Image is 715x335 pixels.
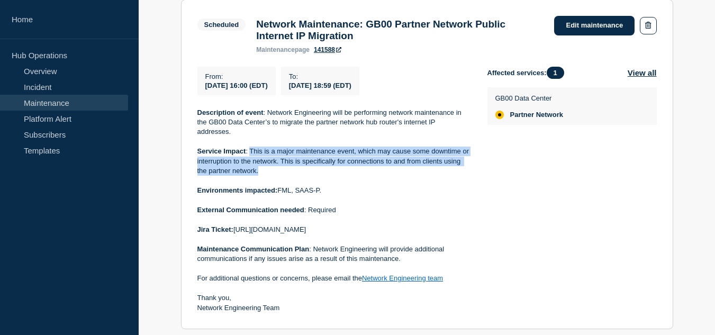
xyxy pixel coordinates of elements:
[256,46,310,53] p: page
[314,46,341,53] a: 141588
[197,147,470,176] p: : This is a major maintenance event, which may cause some downtime or interruption to the network...
[256,19,544,42] h3: Network Maintenance: GB00 Partner Network Public Internet IP Migration
[510,111,563,119] span: Partner Network
[205,73,268,80] p: From :
[205,82,268,89] span: [DATE] 16:00 (EDT)
[547,67,564,79] span: 1
[289,73,351,80] p: To :
[628,67,657,79] button: View all
[197,206,304,214] strong: External Communication needed
[197,108,264,116] strong: Description of event
[197,186,278,194] strong: Environments impacted:
[197,274,470,283] p: For additional questions or concerns, please email the
[197,225,470,234] p: [URL][DOMAIN_NAME]
[495,111,504,119] div: affected
[495,94,563,102] p: GB00 Data Center
[197,293,470,303] p: Thank you,
[197,205,470,215] p: : Required
[197,108,470,137] p: : Network Engineering will be performing network maintenance in the GB00 Data Center’s to migrate...
[256,46,295,53] span: maintenance
[362,274,443,282] a: Network Engineering team
[197,19,246,31] span: Scheduled
[197,303,470,313] p: Network Engineering Team
[289,82,351,89] span: [DATE] 18:59 (EDT)
[197,225,233,233] strong: Jira Ticket:
[197,245,310,253] strong: Maintenance Communication Plan
[554,16,635,35] a: Edit maintenance
[487,67,569,79] span: Affected services:
[197,245,470,264] p: : Network Engineering will provide additional communications if any issues arise as a result of t...
[197,186,470,195] p: FML, SAAS-P.
[197,147,246,155] strong: Service Impact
